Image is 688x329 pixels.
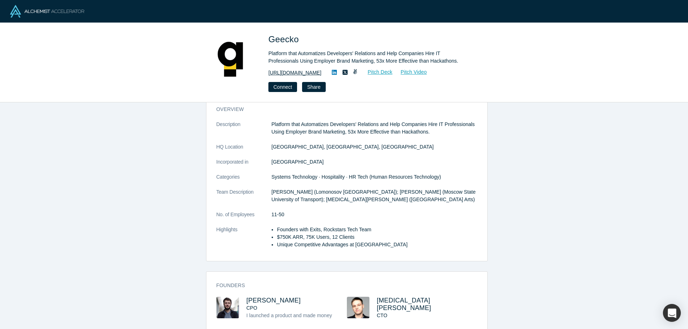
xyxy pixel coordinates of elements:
[377,297,431,311] a: [MEDICAL_DATA][PERSON_NAME]
[247,305,257,311] span: CPO
[216,211,272,226] dt: No. of Employees
[216,188,272,211] dt: Team Description
[216,173,272,188] dt: Categories
[272,188,477,203] p: [PERSON_NAME] (Lomonosov [GEOGRAPHIC_DATA]); [PERSON_NAME] (Moscow State University of Transport)...
[216,226,272,256] dt: Highlights
[302,82,325,92] button: Share
[347,297,369,318] img: Nikita Obukhov's Profile Image
[272,143,477,151] dd: [GEOGRAPHIC_DATA], [GEOGRAPHIC_DATA], [GEOGRAPHIC_DATA]
[216,158,272,173] dt: Incorporated in
[272,174,441,180] span: Systems Technology · Hospitality · HR Tech (Human Resources Technology)
[216,282,467,289] h3: Founders
[268,50,469,65] div: Platform that Automatizes Developers' Relations and Help Companies Hire IT Professionals Using Em...
[377,313,387,318] span: CTO
[272,211,477,218] dd: 11-50
[277,226,477,233] li: Founders with Exits, Rockstars Tech Team
[216,297,239,318] img: Max Mescheryakov's Profile Image
[216,143,272,158] dt: HQ Location
[216,121,272,143] dt: Description
[268,34,301,44] span: Geecko
[208,33,258,83] img: Geecko's Logo
[216,106,467,113] h3: overview
[268,69,321,77] a: [URL][DOMAIN_NAME]
[247,297,301,304] a: [PERSON_NAME]
[393,68,427,76] a: Pitch Video
[268,82,297,92] button: Connect
[360,68,393,76] a: Pitch Deck
[247,313,332,318] span: I launched a product and made money
[277,233,477,241] li: $750K ARR, 75K Users, 12 Clients
[272,158,477,166] dd: [GEOGRAPHIC_DATA]
[277,241,477,248] li: Unique Competitive Advantages at [GEOGRAPHIC_DATA]
[272,121,477,136] p: Platform that Automatizes Developers' Relations and Help Companies Hire IT Professionals Using Em...
[10,5,84,18] img: Alchemist Logo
